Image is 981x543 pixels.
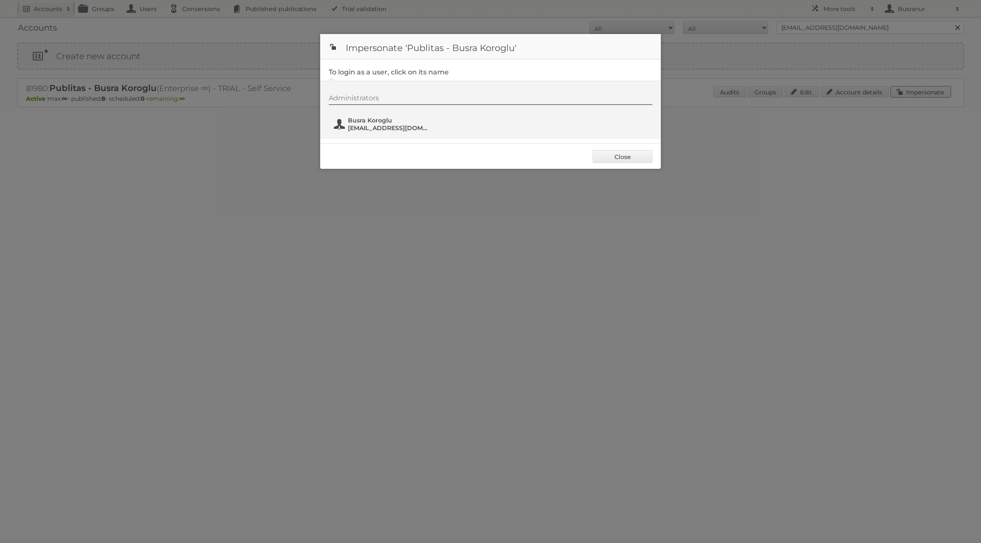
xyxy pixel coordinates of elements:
[348,124,430,132] span: [EMAIL_ADDRESS][DOMAIN_NAME]
[329,94,652,105] div: Administrators
[348,117,430,124] span: Busra Koroglu
[329,68,449,76] legend: To login as a user, click on its name
[320,34,661,60] h1: Impersonate 'Publitas - Busra Koroglu'
[333,116,433,133] button: Busra Koroglu [EMAIL_ADDRESS][DOMAIN_NAME]
[593,150,652,163] a: Close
